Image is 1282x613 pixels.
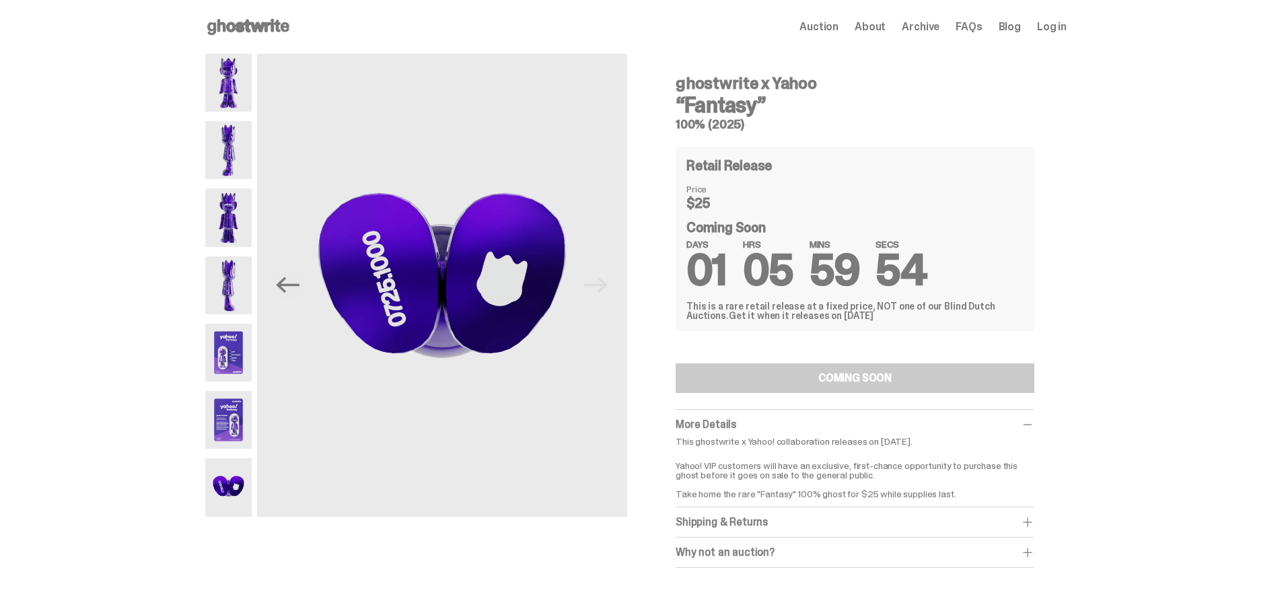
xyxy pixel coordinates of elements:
[676,417,736,431] span: More Details
[810,242,860,298] span: 59
[686,159,772,172] h4: Retail Release
[956,22,982,32] a: FAQs
[686,242,727,298] span: 01
[205,188,252,246] img: Yahoo-HG---3.png
[257,54,627,517] img: Yahoo-HG---7.png
[676,94,1034,116] h3: “Fantasy”
[686,301,1024,320] div: This is a rare retail release at a fixed price, NOT one of our Blind Dutch Auctions.
[876,240,927,249] span: SECS
[205,391,252,449] img: Yahoo-HG---6.png
[799,22,839,32] a: Auction
[205,324,252,382] img: Yahoo-HG---5.png
[676,75,1034,92] h4: ghostwrite x Yahoo
[273,271,303,300] button: Previous
[876,242,927,298] span: 54
[818,373,892,384] div: COMING SOON
[686,221,1024,285] div: Coming Soon
[676,452,1034,499] p: Yahoo! VIP customers will have an exclusive, first-chance opportunity to purchase this ghost befo...
[810,240,860,249] span: MINS
[676,118,1034,131] h5: 100% (2025)
[686,240,727,249] span: DAYS
[676,437,1034,446] p: This ghostwrite x Yahoo! collaboration releases on [DATE].
[1037,22,1067,32] a: Log in
[205,256,252,314] img: Yahoo-HG---4.png
[686,196,754,210] dd: $25
[743,242,793,298] span: 05
[205,121,252,179] img: Yahoo-HG---2.png
[205,458,252,516] img: Yahoo-HG---7.png
[676,515,1034,529] div: Shipping & Returns
[686,184,754,194] dt: Price
[999,22,1021,32] a: Blog
[205,54,252,112] img: Yahoo-HG---1.png
[676,363,1034,393] button: COMING SOON
[902,22,939,32] a: Archive
[729,310,874,322] span: Get it when it releases on [DATE]
[743,240,793,249] span: HRS
[855,22,886,32] a: About
[676,546,1034,559] div: Why not an auction?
